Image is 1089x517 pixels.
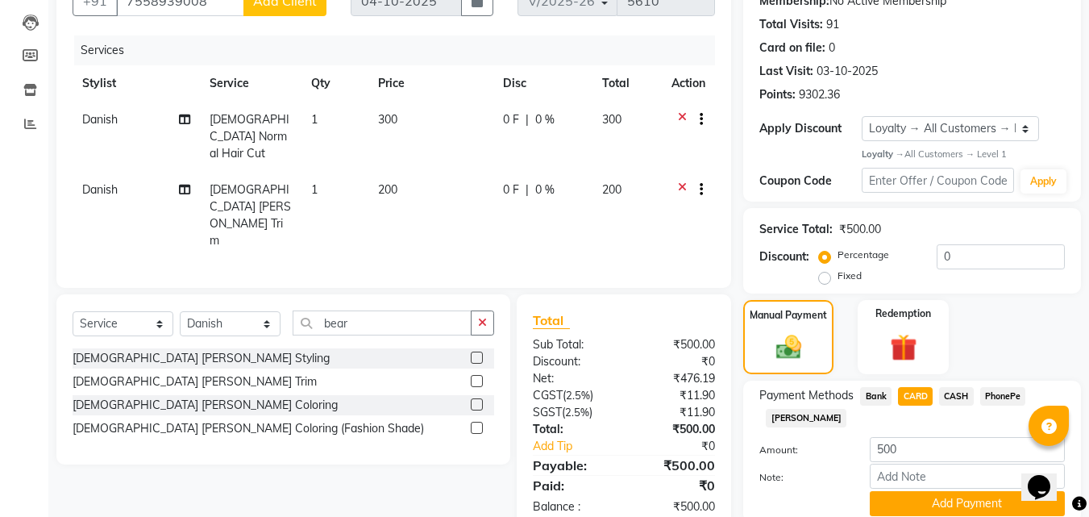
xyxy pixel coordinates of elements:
[980,387,1026,406] span: PhonePe
[311,182,318,197] span: 1
[526,181,529,198] span: |
[521,438,641,455] a: Add Tip
[535,111,555,128] span: 0 %
[624,387,727,404] div: ₹11.90
[870,464,1065,489] input: Add Note
[566,389,590,402] span: 2.5%
[73,420,424,437] div: [DEMOGRAPHIC_DATA] [PERSON_NAME] Coloring (Fashion Shade)
[624,421,727,438] div: ₹500.00
[768,332,809,361] img: _cash.svg
[838,248,889,262] label: Percentage
[747,470,857,485] label: Note:
[301,65,369,102] th: Qty
[493,65,592,102] th: Disc
[311,112,318,127] span: 1
[870,491,1065,516] button: Add Payment
[759,63,813,80] div: Last Visit:
[862,148,904,160] strong: Loyalty →
[817,63,878,80] div: 03-10-2025
[882,331,925,364] img: _gift.svg
[521,370,624,387] div: Net:
[210,182,291,248] span: [DEMOGRAPHIC_DATA] [PERSON_NAME] Trim
[602,182,621,197] span: 200
[898,387,933,406] span: CARD
[521,353,624,370] div: Discount:
[74,35,727,65] div: Services
[624,370,727,387] div: ₹476.19
[521,476,624,495] div: Paid:
[839,221,881,238] div: ₹500.00
[602,112,621,127] span: 300
[826,16,839,33] div: 91
[759,16,823,33] div: Total Visits:
[624,336,727,353] div: ₹500.00
[747,443,857,457] label: Amount:
[521,421,624,438] div: Total:
[1020,169,1066,194] button: Apply
[862,168,1014,193] input: Enter Offer / Coupon Code
[526,111,529,128] span: |
[73,397,338,414] div: [DEMOGRAPHIC_DATA] [PERSON_NAME] Coloring
[750,308,827,323] label: Manual Payment
[624,404,727,421] div: ₹11.90
[533,405,562,419] span: SGST
[860,387,892,406] span: Bank
[642,438,728,455] div: ₹0
[624,498,727,515] div: ₹500.00
[592,65,663,102] th: Total
[521,404,624,421] div: ( )
[870,437,1065,462] input: Amount
[73,350,330,367] div: [DEMOGRAPHIC_DATA] [PERSON_NAME] Styling
[759,387,854,404] span: Payment Methods
[829,40,835,56] div: 0
[293,311,472,336] input: Search or Scan
[521,336,624,353] div: Sub Total:
[73,373,317,390] div: [DEMOGRAPHIC_DATA] [PERSON_NAME] Trim
[838,269,862,283] label: Fixed
[210,112,289,161] span: [DEMOGRAPHIC_DATA] Normal Hair Cut
[662,65,715,102] th: Action
[535,181,555,198] span: 0 %
[862,148,1065,161] div: All Customers → Level 1
[378,182,397,197] span: 200
[624,353,727,370] div: ₹0
[624,456,727,475] div: ₹500.00
[759,40,825,56] div: Card on file:
[565,406,589,419] span: 2.5%
[533,312,570,329] span: Total
[521,498,624,515] div: Balance :
[503,111,519,128] span: 0 F
[759,221,833,238] div: Service Total:
[521,387,624,404] div: ( )
[533,388,563,402] span: CGST
[939,387,974,406] span: CASH
[378,112,397,127] span: 300
[200,65,301,102] th: Service
[368,65,493,102] th: Price
[766,409,846,427] span: [PERSON_NAME]
[82,182,118,197] span: Danish
[759,173,861,190] div: Coupon Code
[1021,452,1073,501] iframe: chat widget
[521,456,624,475] div: Payable:
[759,86,796,103] div: Points:
[875,306,931,321] label: Redemption
[73,65,200,102] th: Stylist
[759,120,861,137] div: Apply Discount
[503,181,519,198] span: 0 F
[799,86,840,103] div: 9302.36
[759,248,809,265] div: Discount:
[82,112,118,127] span: Danish
[624,476,727,495] div: ₹0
